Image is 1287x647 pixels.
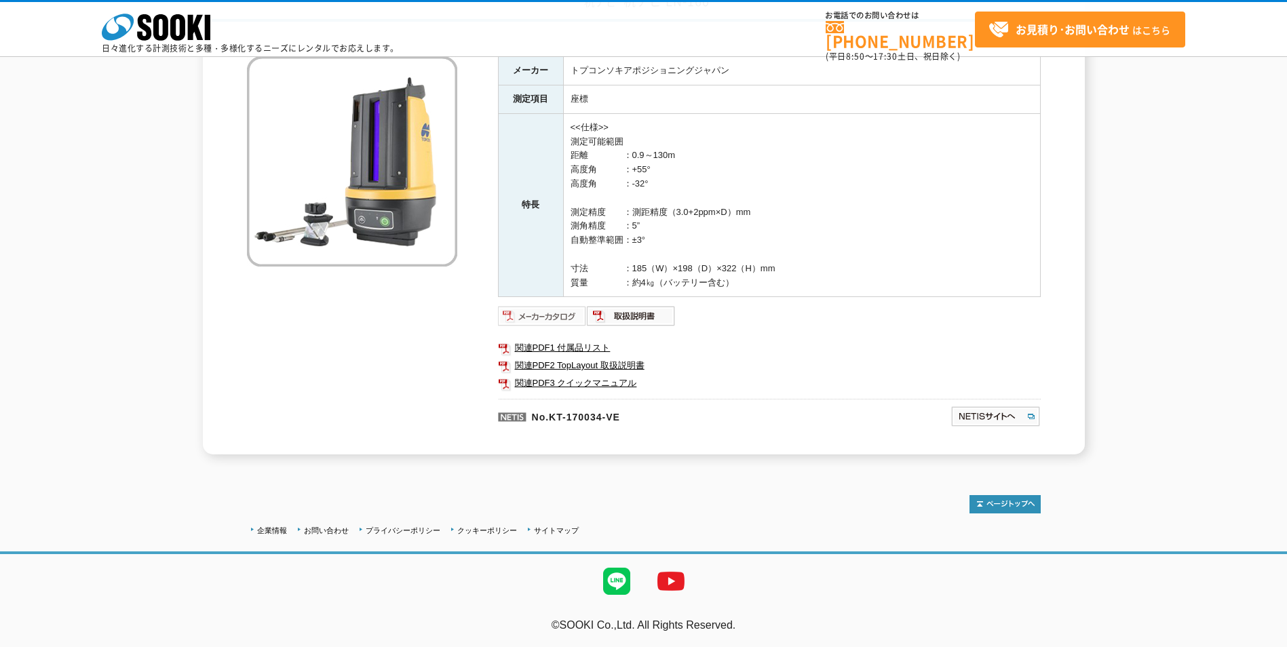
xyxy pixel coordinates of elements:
[826,50,960,62] span: (平日 ～ 土日、祝日除く)
[644,554,698,608] img: YouTube
[975,12,1185,47] a: お見積り･お問い合わせはこちら
[1016,21,1130,37] strong: お見積り･お問い合わせ
[826,12,975,20] span: お電話でのお問い合わせは
[587,305,676,327] img: 取扱説明書
[950,406,1041,427] img: NETISサイトへ
[498,315,587,325] a: メーカーカタログ
[873,50,898,62] span: 17:30
[988,20,1170,40] span: はこちら
[498,339,1041,357] a: 関連PDF1 付属品リスト
[590,554,644,608] img: LINE
[587,315,676,325] a: 取扱説明書
[247,56,457,267] img: 杭ナビ LN-160
[846,50,865,62] span: 8:50
[563,85,1040,113] td: 座標
[563,57,1040,85] td: トプコンソキアポジショニングジャパン
[498,357,1041,374] a: 関連PDF2 TopLayout 取扱説明書
[102,44,399,52] p: 日々進化する計測技術と多種・多様化するニーズにレンタルでお応えします。
[534,526,579,534] a: サイトマップ
[826,21,975,49] a: [PHONE_NUMBER]
[498,57,563,85] th: メーカー
[366,526,440,534] a: プライバシーポリシー
[304,526,349,534] a: お問い合わせ
[1235,633,1287,645] a: テストMail
[498,113,563,297] th: 特長
[563,113,1040,297] td: <<仕様>> 測定可能範囲 距離 ：0.9～130m 高度角 ：+55° 高度角 ：-32° 測定精度 ：測距精度（3.0+2ppm×D）mm 測角精度 ：5” 自動整準範囲：±3° 寸法 ：1...
[457,526,517,534] a: クッキーポリシー
[498,85,563,113] th: 測定項目
[969,495,1041,513] img: トップページへ
[498,305,587,327] img: メーカーカタログ
[257,526,287,534] a: 企業情報
[498,399,820,431] p: No.KT-170034-VE
[498,374,1041,392] a: 関連PDF3 クイックマニュアル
